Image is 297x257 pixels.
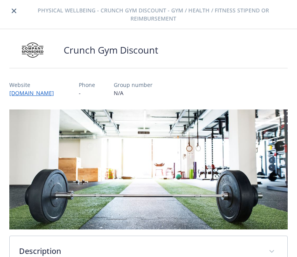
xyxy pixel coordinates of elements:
[19,6,288,23] p: Physical Wellbeing - Crunch Gym Discount - Gym / Health / Fitness Stipend or reimbursement
[9,109,288,229] img: banner
[64,43,158,57] h2: Crunch Gym Discount
[9,38,56,62] img: Company Sponsored
[9,6,19,16] a: close
[114,81,153,89] p: Group number
[19,245,259,257] p: Description
[79,81,95,89] p: Phone
[79,89,95,97] p: -
[114,89,153,97] p: N/A
[9,89,60,97] a: [DOMAIN_NAME]
[9,81,60,89] p: Website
